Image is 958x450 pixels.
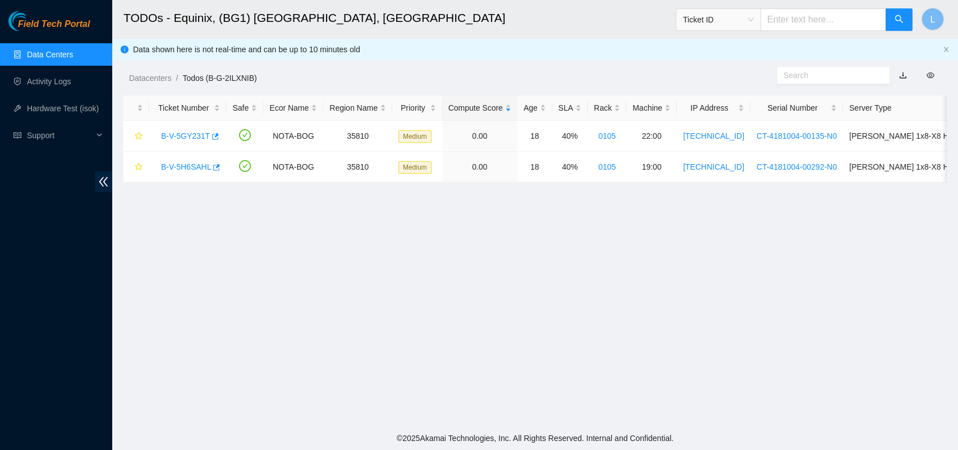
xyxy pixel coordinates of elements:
footer: © 2025 Akamai Technologies, Inc. All Rights Reserved. Internal and Confidential. [112,426,958,450]
button: star [130,127,143,145]
input: Search [783,69,874,81]
a: CT-4181004-00292-N0 [757,162,837,171]
button: L [922,8,944,30]
img: Akamai Technologies [8,11,57,31]
td: 0.00 [442,152,517,183]
td: 35810 [323,152,392,183]
a: B-V-5H6SAHL [161,162,211,171]
td: 19:00 [626,152,677,183]
span: search [895,15,904,25]
span: double-left [95,171,112,192]
td: 0.00 [442,121,517,152]
a: CT-4181004-00135-N0 [757,131,837,140]
span: check-circle [239,160,251,172]
span: read [13,131,21,139]
button: star [130,158,143,176]
span: Medium [398,161,432,174]
a: [TECHNICAL_ID] [683,131,744,140]
a: 0105 [598,131,616,140]
a: Data Centers [27,50,73,59]
td: 40% [552,152,588,183]
span: Field Tech Portal [18,19,90,30]
td: 22:00 [626,121,677,152]
a: download [899,71,907,80]
span: Medium [398,130,432,143]
a: Akamai TechnologiesField Tech Portal [8,20,90,35]
td: 18 [517,121,552,152]
a: Todos (B-G-2ILXNIB) [182,74,256,83]
button: download [891,66,915,84]
span: star [135,132,143,141]
a: 0105 [598,162,616,171]
td: NOTA-BOG [263,152,323,183]
button: close [943,46,950,53]
span: eye [927,71,934,79]
a: Hardware Test (isok) [27,104,99,113]
td: 40% [552,121,588,152]
input: Enter text here... [760,8,886,31]
span: Ticket ID [683,11,754,28]
td: NOTA-BOG [263,121,323,152]
a: B-V-5GY231T [161,131,210,140]
span: check-circle [239,129,251,141]
td: 35810 [323,121,392,152]
span: Support [27,124,93,147]
td: 18 [517,152,552,183]
a: [TECHNICAL_ID] [683,162,744,171]
span: star [135,163,143,172]
span: / [176,74,178,83]
span: L [931,12,936,26]
button: search [886,8,913,31]
a: Activity Logs [27,77,71,86]
a: Datacenters [129,74,171,83]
